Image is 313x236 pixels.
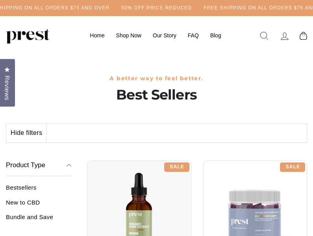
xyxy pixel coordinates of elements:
a: Bestsellers [6,184,71,197]
div: Sale [164,162,189,172]
h3: A better way to feel better. [6,75,307,82]
h1: Best Sellers [6,86,307,103]
span: Reviews [2,76,12,100]
a: Our Story [148,28,181,43]
a: Blog [206,28,226,43]
a: FAQ [183,28,204,43]
ul: Primary [85,28,226,43]
a: Shop Now [111,28,146,43]
div: Sale [280,162,305,172]
a: Bundle and Save [6,214,71,227]
img: PREST ORGANICS [6,28,49,44]
button: Product Type [6,155,71,177]
a: Home [85,28,109,43]
h5: 50% OFF PRICE REDUCED [121,5,192,11]
button: Hide filters [6,124,47,142]
a: New to CBD [6,199,71,212]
